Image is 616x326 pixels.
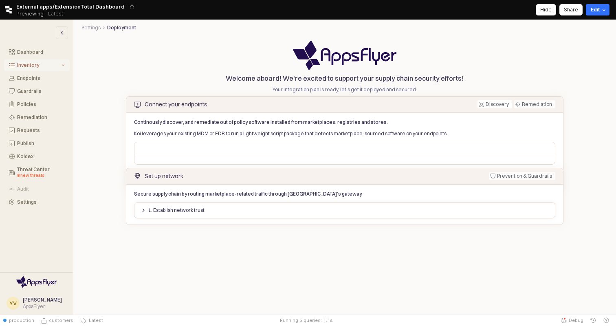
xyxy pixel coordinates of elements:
p: Secure supply chain by routing marketplace-related traffic through [GEOGRAPHIC_DATA]’s gateway. [134,190,432,198]
button: Requests [4,125,70,136]
button: Add app to favorites [128,2,136,11]
p: Your integration plan is ready, let’s get it deployed and secured. [81,86,608,93]
div: Hide [540,4,552,15]
nav: Breadcrumbs [81,24,608,31]
button: Threat Center [4,164,70,182]
div: 8 new threats [17,172,65,179]
p: Welcome aboard! We're excited to support your supply chain security efforts! [81,73,608,83]
div: Koidex [17,154,65,159]
button: Endpoints [4,73,70,84]
div: Endpoints [17,75,65,81]
button: Share app [559,4,583,15]
button: Dashboard [4,46,70,58]
span: production [9,317,34,324]
div: Prevention & Guardrails [497,172,552,180]
p: Continously discover, and remediate out of policy software installed from marketplaces, registrie... [134,119,555,126]
p: 1. Establish network trust [148,207,205,214]
span: External apps/ExtensionTotal Dashboard [16,2,125,11]
span: Latest [86,317,103,324]
button: Latest [77,315,106,326]
span: customers [49,317,73,324]
div: Remediation [17,115,65,120]
button: Source Control [37,315,77,326]
p: Koi leverages your existing MDM or EDR to run a lightweight script package that detects marketpla... [134,130,555,137]
button: Remediation [4,112,70,123]
button: Debug [557,315,587,326]
span: 1.1 s [323,317,333,324]
button: History [587,315,600,326]
button: YV [7,297,20,310]
span: [PERSON_NAME] [23,297,62,303]
div: Policies [17,101,65,107]
button: Inventory [4,59,70,71]
div: Threat Center [17,167,65,179]
button: Publish [4,138,70,149]
button: Help [600,315,613,326]
button: Hide app [536,4,556,15]
button: 1. Establish network trust [137,205,208,215]
button: Settings [4,196,70,208]
div: Audit [17,186,65,192]
div: AppsFlyer [23,303,62,310]
button: Koidex [4,151,70,162]
div: Dashboard [17,49,65,55]
span: Debug [569,317,583,324]
p: Latest [48,11,63,17]
span: Previewing [16,10,44,18]
main: App Frame [73,20,616,315]
button: Audit [4,183,70,195]
div: Connect your endpoints [145,101,207,108]
div: Publish [17,141,65,146]
div: Requests [17,128,65,133]
div: Set up network [145,173,183,179]
div: YV [9,299,17,307]
div: Settings [17,199,65,205]
div: Guardrails [17,88,65,94]
p: Share [564,7,578,13]
div: Previewing Latest [16,8,68,20]
button: Edit [586,4,609,15]
button: Policies [4,99,70,110]
div: Discovery [486,100,509,108]
div: Remediation [522,100,552,108]
button: Releases and History [44,8,68,20]
div: Inventory [17,62,60,68]
button: Guardrails [4,86,70,97]
button: Deployment [107,24,136,31]
button: Settings [81,24,101,31]
div: Running 5 queries: [280,317,322,324]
